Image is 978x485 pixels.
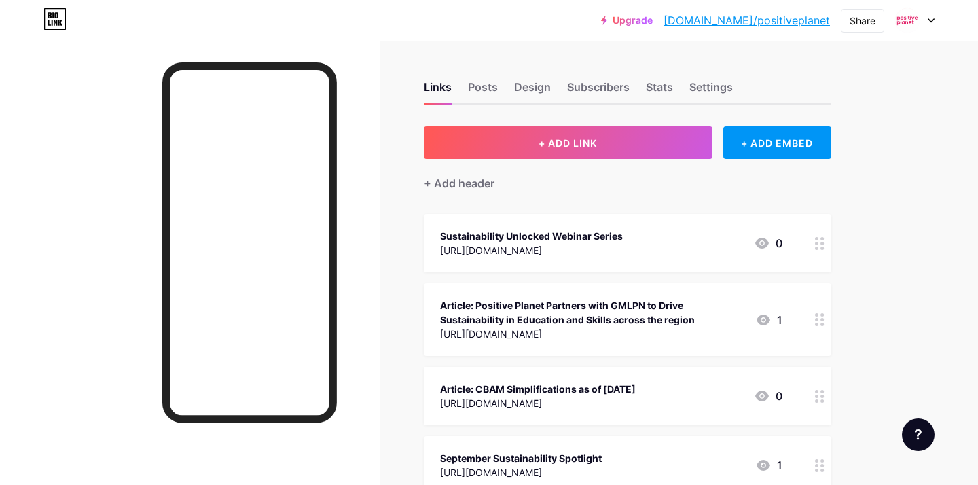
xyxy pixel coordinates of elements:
[894,7,920,33] img: positiveplanet
[689,79,733,103] div: Settings
[754,235,782,251] div: 0
[567,79,630,103] div: Subscribers
[664,12,830,29] a: [DOMAIN_NAME]/positiveplanet
[440,229,623,243] div: Sustainability Unlocked Webinar Series
[755,457,782,473] div: 1
[539,137,597,149] span: + ADD LINK
[440,298,744,327] div: Article: Positive Planet Partners with GMLPN to Drive Sustainability in Education and Skills acro...
[755,312,782,328] div: 1
[440,451,602,465] div: September Sustainability Spotlight
[754,388,782,404] div: 0
[440,396,636,410] div: [URL][DOMAIN_NAME]
[440,382,636,396] div: Article: CBAM Simplifications as of [DATE]
[424,175,494,192] div: + Add header
[440,327,744,341] div: [URL][DOMAIN_NAME]
[723,126,831,159] div: + ADD EMBED
[424,79,452,103] div: Links
[514,79,551,103] div: Design
[850,14,875,28] div: Share
[468,79,498,103] div: Posts
[440,465,602,480] div: [URL][DOMAIN_NAME]
[646,79,673,103] div: Stats
[440,243,623,257] div: [URL][DOMAIN_NAME]
[601,15,653,26] a: Upgrade
[424,126,712,159] button: + ADD LINK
